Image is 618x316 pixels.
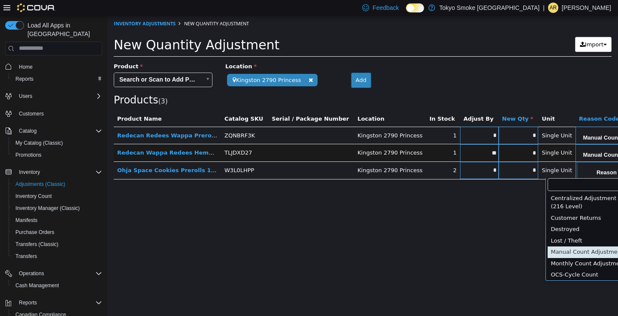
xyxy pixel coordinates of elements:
button: Inventory [2,166,106,178]
span: Feedback [373,3,399,12]
a: Reports [12,74,37,84]
span: Transfers (Classic) [15,241,58,248]
button: Inventory [15,167,43,177]
span: My Catalog (Classic) [15,140,63,146]
p: | [543,3,545,13]
button: Reports [9,73,106,85]
span: Customers [19,110,44,117]
span: Home [15,61,102,72]
button: Operations [15,268,48,279]
a: Cash Management [12,280,62,291]
div: Manual Count Adjustments [440,231,525,242]
span: Users [15,91,102,101]
span: AR [550,3,557,13]
button: Inventory Manager (Classic) [9,202,106,214]
button: Reports [15,298,40,308]
span: Reports [12,74,102,84]
button: Users [15,91,36,101]
span: Operations [19,270,44,277]
a: Purchase Orders [12,227,58,237]
button: Catalog [15,126,40,136]
button: Purchase Orders [9,226,106,238]
a: Adjustments (Classic) [12,179,69,189]
span: Catalog [15,126,102,136]
button: Promotions [9,149,106,161]
a: Transfers (Classic) [12,239,62,249]
a: My Catalog (Classic) [12,138,67,148]
span: Operations [15,268,102,279]
div: Monthly Count Adjustments [440,242,525,254]
button: Transfers [9,250,106,262]
div: Centralized Adjustment (216 Level) [440,177,525,197]
div: Lost / Theft [440,219,525,231]
p: Tokyo Smoke [GEOGRAPHIC_DATA] [439,3,540,13]
span: Home [19,64,33,70]
span: Inventory Count [12,191,102,201]
span: Transfers [15,253,37,260]
span: Transfers (Classic) [12,239,102,249]
span: Promotions [12,150,102,160]
div: Destroyed [440,208,525,219]
button: Reports [2,297,106,309]
span: Manifests [12,215,102,225]
span: Reports [15,76,33,82]
span: Manifests [15,217,37,224]
span: Reports [15,298,102,308]
span: Load All Apps in [GEOGRAPHIC_DATA] [24,21,102,38]
div: OCS-Cycle Count [440,253,525,265]
span: Inventory Manager (Classic) [12,203,102,213]
input: Dark Mode [406,3,424,12]
span: Cash Management [12,280,102,291]
button: Catalog [2,125,106,137]
button: Adjustments (Classic) [9,178,106,190]
button: Home [2,61,106,73]
span: Purchase Orders [12,227,102,237]
span: Adjustments (Classic) [15,181,65,188]
button: Manifests [9,214,106,226]
a: Inventory Manager (Classic) [12,203,83,213]
button: Operations [2,267,106,280]
span: Catalog [19,128,36,134]
span: Inventory [15,167,102,177]
a: Manifests [12,215,41,225]
img: Cova [17,3,55,12]
span: Customers [15,108,102,119]
span: Inventory Count [15,193,52,200]
a: Customers [15,109,47,119]
a: Transfers [12,251,40,261]
div: Customer Returns [440,197,525,208]
p: [PERSON_NAME] [562,3,611,13]
button: Cash Management [9,280,106,292]
span: Users [19,93,32,100]
span: Dark Mode [406,12,406,13]
span: Purchase Orders [15,229,55,236]
button: Inventory Count [9,190,106,202]
a: Home [15,62,36,72]
span: Reports [19,299,37,306]
button: Users [2,90,106,102]
button: My Catalog (Classic) [9,137,106,149]
a: Inventory Count [12,191,55,201]
span: Adjustments (Classic) [12,179,102,189]
button: Transfers (Classic) [9,238,106,250]
div: Angela Rowlands [548,3,558,13]
span: My Catalog (Classic) [12,138,102,148]
span: Inventory [19,169,40,176]
a: Promotions [12,150,45,160]
span: Cash Management [15,282,59,289]
span: Inventory Manager (Classic) [15,205,80,212]
span: Transfers [12,251,102,261]
span: Promotions [15,152,42,158]
button: Customers [2,107,106,120]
